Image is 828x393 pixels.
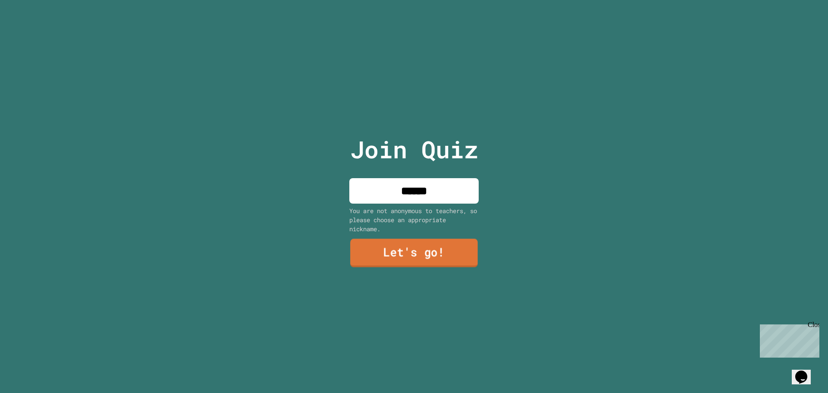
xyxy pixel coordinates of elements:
div: Chat with us now!Close [3,3,60,55]
div: You are not anonymous to teachers, so please choose an appropriate nickname. [349,206,479,233]
p: Join Quiz [350,132,478,167]
iframe: chat widget [756,321,819,358]
a: Let's go! [350,239,478,267]
iframe: chat widget [792,358,819,384]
